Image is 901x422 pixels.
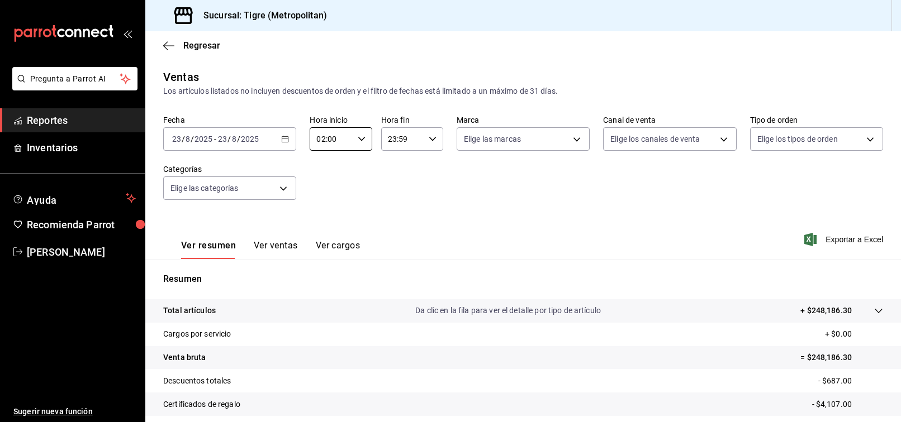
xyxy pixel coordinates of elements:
[182,135,185,143] span: /
[27,140,136,155] span: Inventarios
[254,240,298,259] button: Ver ventas
[316,240,361,259] button: Ver cargos
[231,135,237,143] input: --
[191,135,194,143] span: /
[163,352,206,363] p: Venta bruta
[750,116,883,124] label: Tipo de orden
[610,133,700,145] span: Elige los canales de venta
[12,67,137,90] button: Pregunta a Parrot AI
[457,116,590,124] label: Marca
[818,375,883,387] p: - $687.00
[757,133,838,145] span: Elige los tipos de orden
[227,135,231,143] span: /
[170,183,239,194] span: Elige las categorías
[237,135,240,143] span: /
[163,165,296,173] label: Categorías
[181,240,236,259] button: Ver resumen
[603,116,736,124] label: Canal de venta
[163,116,296,124] label: Fecha
[464,133,521,145] span: Elige las marcas
[8,81,137,93] a: Pregunta a Parrot AI
[195,9,327,22] h3: Sucursal: Tigre (Metropolitan)
[163,375,231,387] p: Descuentos totales
[800,352,883,363] p: = $248,186.30
[27,217,136,232] span: Recomienda Parrot
[214,135,216,143] span: -
[181,240,360,259] div: navigation tabs
[415,305,601,317] p: Da clic en la fila para ver el detalle por tipo de artículo
[27,191,121,205] span: Ayuda
[123,29,132,38] button: open_drawer_menu
[310,116,372,124] label: Hora inicio
[163,69,199,85] div: Ventas
[163,399,240,410] p: Certificados de regalo
[217,135,227,143] input: --
[183,40,220,51] span: Regresar
[163,40,220,51] button: Regresar
[381,116,443,124] label: Hora fin
[27,244,136,260] span: [PERSON_NAME]
[163,328,231,340] p: Cargos por servicio
[13,406,136,418] span: Sugerir nueva función
[163,85,883,97] div: Los artículos listados no incluyen descuentos de orden y el filtro de fechas está limitado a un m...
[807,233,883,246] button: Exportar a Excel
[240,135,259,143] input: ----
[825,328,883,340] p: + $0.00
[27,113,136,128] span: Reportes
[800,305,852,317] p: + $248,186.30
[172,135,182,143] input: --
[194,135,213,143] input: ----
[812,399,883,410] p: - $4,107.00
[163,272,883,286] p: Resumen
[30,73,120,85] span: Pregunta a Parrot AI
[163,305,216,317] p: Total artículos
[185,135,191,143] input: --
